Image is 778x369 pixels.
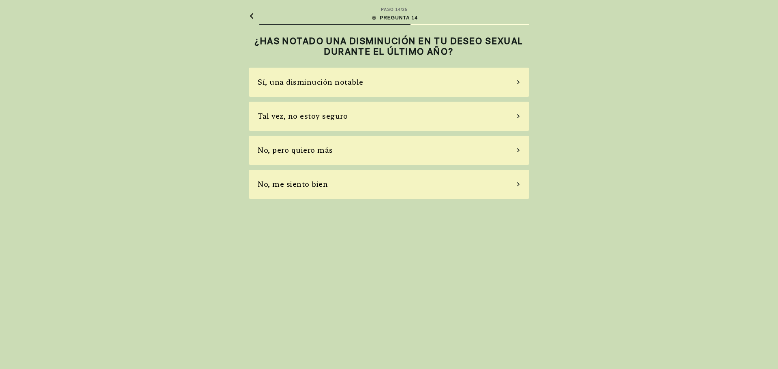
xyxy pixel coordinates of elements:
div: No, pero quiero más [258,145,333,156]
div: Sí, una disminución notable [258,77,363,87]
h2: ¿HAS NOTADO UNA DISMINUCIÓN EN TU DESEO SEXUAL DURANTE EL ÚLTIMO AÑO? [249,36,529,57]
div: PREGUNTA 14 [371,14,418,21]
div: Tal vez, no estoy seguro [258,111,348,122]
div: No, me siento bien [258,179,328,190]
div: PASO 14 / 25 [381,6,407,13]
